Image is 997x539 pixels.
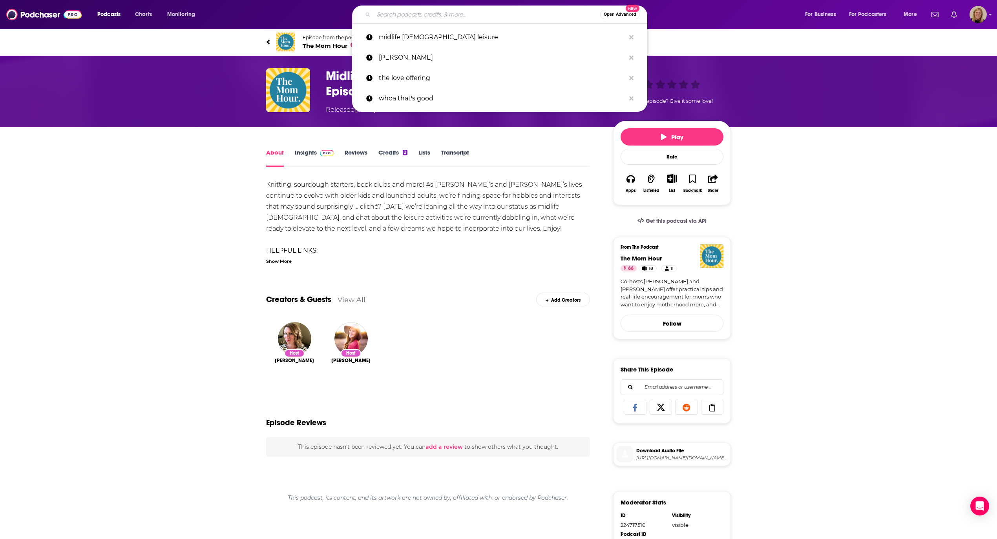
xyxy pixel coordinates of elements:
[621,379,723,395] div: Search followers
[621,512,667,519] div: ID
[536,293,590,306] div: Add Creators
[621,278,723,308] a: Co-hosts [PERSON_NAME] and [PERSON_NAME] offer practical tips and real-life encouragement for mom...
[621,531,667,537] div: Podcast ID
[627,380,717,395] input: Email address or username...
[661,265,677,271] a: 11
[805,9,836,20] span: For Business
[650,400,672,415] a: Share on X/Twitter
[303,35,364,40] span: Episode from the podcast
[970,6,987,23] span: Logged in as avansolkema
[604,13,636,16] span: Open Advanced
[379,27,625,47] p: midlife lady leisure
[621,315,723,332] button: Follow
[646,218,707,224] span: Get this podcast via API
[626,188,636,193] div: Apps
[631,98,713,104] span: Good episode? Give it some love!
[334,322,368,355] img: Sarah Powers
[672,522,718,528] div: visible
[341,349,361,357] div: Host
[295,149,334,167] a: InsightsPodchaser Pro
[641,169,661,198] button: Listened
[970,6,987,23] button: Show profile menu
[320,150,334,156] img: Podchaser Pro
[135,9,152,20] span: Charts
[621,244,717,250] h3: From The Podcast
[162,8,205,21] button: open menu
[276,33,295,51] img: The Mom Hour
[621,265,637,271] a: 66
[266,418,326,428] h3: Episode Reviews
[360,5,655,24] div: Search podcasts, credits, & more...
[331,357,371,364] a: Sarah Powers
[669,188,675,193] div: List
[266,68,310,112] img: Midlife Lady Leisure Pursuits: Episode 484
[970,497,989,515] div: Open Intercom Messenger
[621,128,723,146] button: Play
[379,88,625,109] p: whoa that's good
[275,357,314,364] span: [PERSON_NAME]
[639,265,657,271] a: 18
[352,47,647,68] a: [PERSON_NAME]
[6,7,82,22] img: Podchaser - Follow, Share and Rate Podcasts
[284,349,305,357] div: Host
[703,169,723,198] button: Share
[374,8,600,21] input: Search podcasts, credits, & more...
[326,68,601,99] h1: Midlife Lady Leisure Pursuits: Episode 484
[298,443,558,450] span: This episode hasn't been reviewed yet. You can to show others what you thought.
[621,255,662,262] a: The Mom Hour
[661,133,683,141] span: Play
[948,8,960,21] a: Show notifications dropdown
[664,174,680,183] button: Show More Button
[708,188,718,193] div: Share
[326,105,376,115] div: Released [DATE]
[849,9,887,20] span: For Podcasters
[636,455,727,461] span: https://pdst.fm/e/pscrb.fm/rss/p/dts.podtrac.com/redirect.mp3/rss.art19.com/episodes/f7d2e011-3c5...
[800,8,846,21] button: open menu
[621,499,666,506] h3: Moderator Stats
[928,8,942,21] a: Show notifications dropdown
[682,169,703,198] button: Bookmark
[672,512,718,519] div: Visibility
[683,188,702,193] div: Bookmark
[418,149,430,167] a: Lists
[338,295,365,304] a: View All
[266,295,331,304] a: Creators & Guests
[621,169,641,198] button: Apps
[624,400,646,415] a: Share on Facebook
[345,149,367,167] a: Reviews
[636,447,727,454] span: Download Audio File
[631,211,713,231] a: Get this podcast via API
[600,10,640,19] button: Open AdvancedNew
[700,244,723,268] img: The Mom Hour
[970,6,987,23] img: User Profile
[352,27,647,47] a: midlife [DEMOGRAPHIC_DATA] leisure
[441,149,469,167] a: Transcript
[352,68,647,88] a: the love offering
[643,188,659,193] div: Listened
[649,265,653,273] span: 18
[303,42,364,49] span: The Mom Hour
[701,400,724,415] a: Copy Link
[904,9,917,20] span: More
[278,322,311,355] img: Meagan Francis
[662,169,682,198] div: Show More ButtonList
[378,149,407,167] a: Credits2
[266,149,284,167] a: About
[621,522,667,528] div: 224717510
[621,366,673,373] h3: Share This Episode
[92,8,131,21] button: open menu
[844,8,898,21] button: open menu
[898,8,927,21] button: open menu
[266,488,590,508] div: This podcast, its content, and its artwork are not owned by, affiliated with, or endorsed by Podc...
[130,8,157,21] a: Charts
[266,247,318,254] strong: HELPFUL LINKS:
[275,357,314,364] a: Meagan Francis
[352,88,647,109] a: whoa that's good
[97,9,121,20] span: Podcasts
